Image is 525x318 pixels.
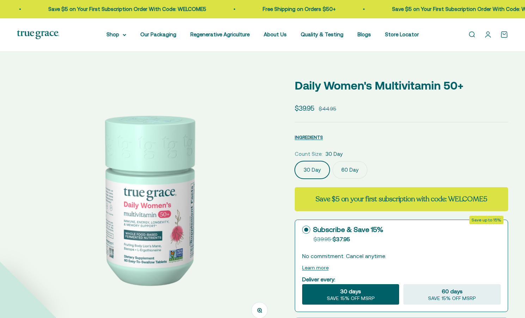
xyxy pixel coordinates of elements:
[364,5,522,13] p: Save $5 on Your First Subscription Order With Code: WELCOME5
[319,105,336,113] compare-at-price: $44.95
[295,77,508,94] p: Daily Women's Multivitamin 50+
[295,150,323,158] legend: Count Size:
[295,133,323,141] button: INGREDIENTS
[264,31,287,37] a: About Us
[235,6,308,12] a: Free Shipping on Orders $50+
[295,103,315,114] sale-price: $39.95
[190,31,250,37] a: Regenerative Agriculture
[316,194,487,204] strong: Save $5 on your first subscription with code: WELCOME5
[106,30,126,39] summary: Shop
[385,31,419,37] a: Store Locator
[358,31,371,37] a: Blogs
[301,31,343,37] a: Quality & Testing
[325,150,343,158] span: 30 Day
[140,31,176,37] a: Our Packaging
[20,5,178,13] p: Save $5 on Your First Subscription Order With Code: WELCOME5
[295,135,323,140] span: INGREDIENTS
